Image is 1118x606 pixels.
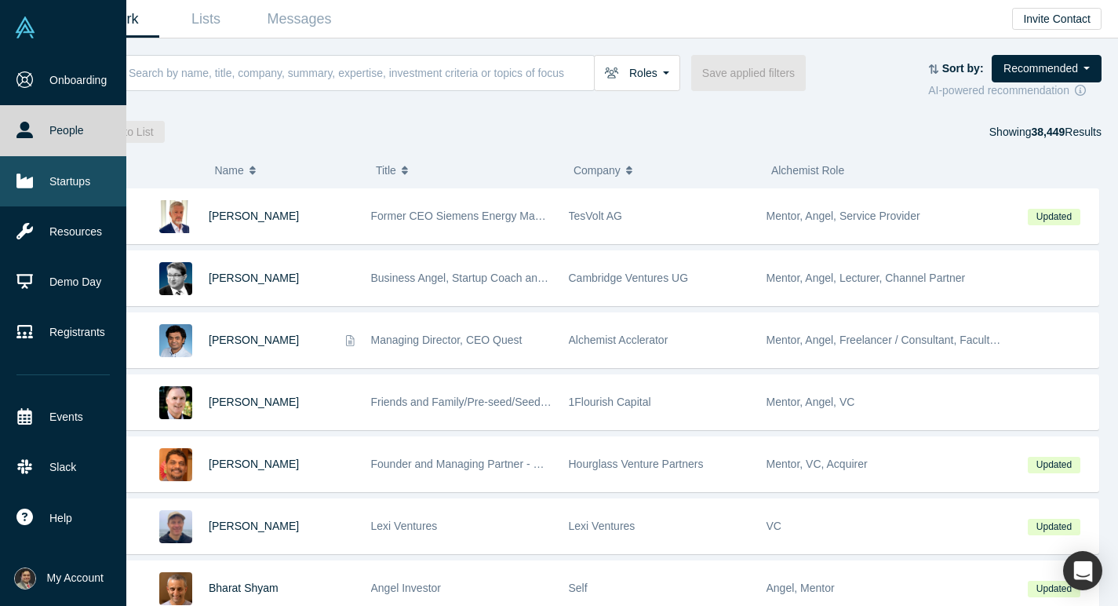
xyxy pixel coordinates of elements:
[253,1,346,38] a: Messages
[371,272,637,284] span: Business Angel, Startup Coach and best-selling author
[376,154,557,187] button: Title
[771,164,844,177] span: Alchemist Role
[159,572,192,605] img: Bharat Shyam's Profile Image
[371,582,442,594] span: Angel Investor
[992,55,1102,82] button: Recommended
[371,520,438,532] span: Lexi Ventures
[209,210,299,222] a: [PERSON_NAME]
[1028,581,1080,597] span: Updated
[569,520,635,532] span: Lexi Ventures
[209,272,299,284] a: [PERSON_NAME]
[767,520,781,532] span: VC
[767,582,835,594] span: Angel, Mentor
[569,582,588,594] span: Self
[159,510,192,543] img: Jonah Probell's Profile Image
[989,121,1102,143] div: Showing
[767,396,855,408] span: Mentor, Angel, VC
[569,458,704,470] span: Hourglass Venture Partners
[569,210,622,222] span: TesVolt AG
[214,154,243,187] span: Name
[1012,8,1102,30] button: Invite Contact
[574,154,755,187] button: Company
[159,200,192,233] img: Ralf Christian's Profile Image
[371,396,654,408] span: Friends and Family/Pre-seed/Seed Angel and VC Investor
[569,396,651,408] span: 1Flourish Capital
[214,154,359,187] button: Name
[209,396,299,408] a: [PERSON_NAME]
[942,62,984,75] strong: Sort by:
[1028,457,1080,473] span: Updated
[376,154,396,187] span: Title
[371,334,523,346] span: Managing Director, CEO Quest
[209,582,279,594] a: Bharat Shyam
[928,82,1102,99] div: AI-powered recommendation
[47,570,104,586] span: My Account
[159,448,192,481] img: Ravi Subramanian's Profile Image
[14,568,36,590] img: Abhishek Bhattacharyya's Account
[371,210,708,222] span: Former CEO Siemens Energy Management Division of SIEMENS AG
[767,210,920,222] span: Mentor, Angel, Service Provider
[569,334,668,346] span: Alchemist Acclerator
[767,458,868,470] span: Mentor, VC, Acquirer
[371,458,668,470] span: Founder and Managing Partner - Hourglass Venture Partners
[159,1,253,38] a: Lists
[767,334,1103,346] span: Mentor, Angel, Freelancer / Consultant, Faculty, Partner, Lecturer, VC
[767,272,966,284] span: Mentor, Angel, Lecturer, Channel Partner
[569,272,689,284] span: Cambridge Ventures UG
[49,510,72,527] span: Help
[1031,126,1102,138] span: Results
[14,16,36,38] img: Alchemist Vault Logo
[91,121,165,143] button: Add to List
[159,324,192,357] img: Gnani Palanikumar's Profile Image
[209,334,299,346] a: [PERSON_NAME]
[594,55,680,91] button: Roles
[159,386,192,419] img: David Lane's Profile Image
[1031,126,1065,138] strong: 38,449
[574,154,621,187] span: Company
[14,568,104,590] button: My Account
[159,262,192,295] img: Martin Giese's Profile Image
[209,520,299,532] a: [PERSON_NAME]
[127,54,594,91] input: Search by name, title, company, summary, expertise, investment criteria or topics of focus
[1028,519,1080,535] span: Updated
[209,458,299,470] a: [PERSON_NAME]
[1028,209,1080,225] span: Updated
[691,55,806,91] button: Save applied filters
